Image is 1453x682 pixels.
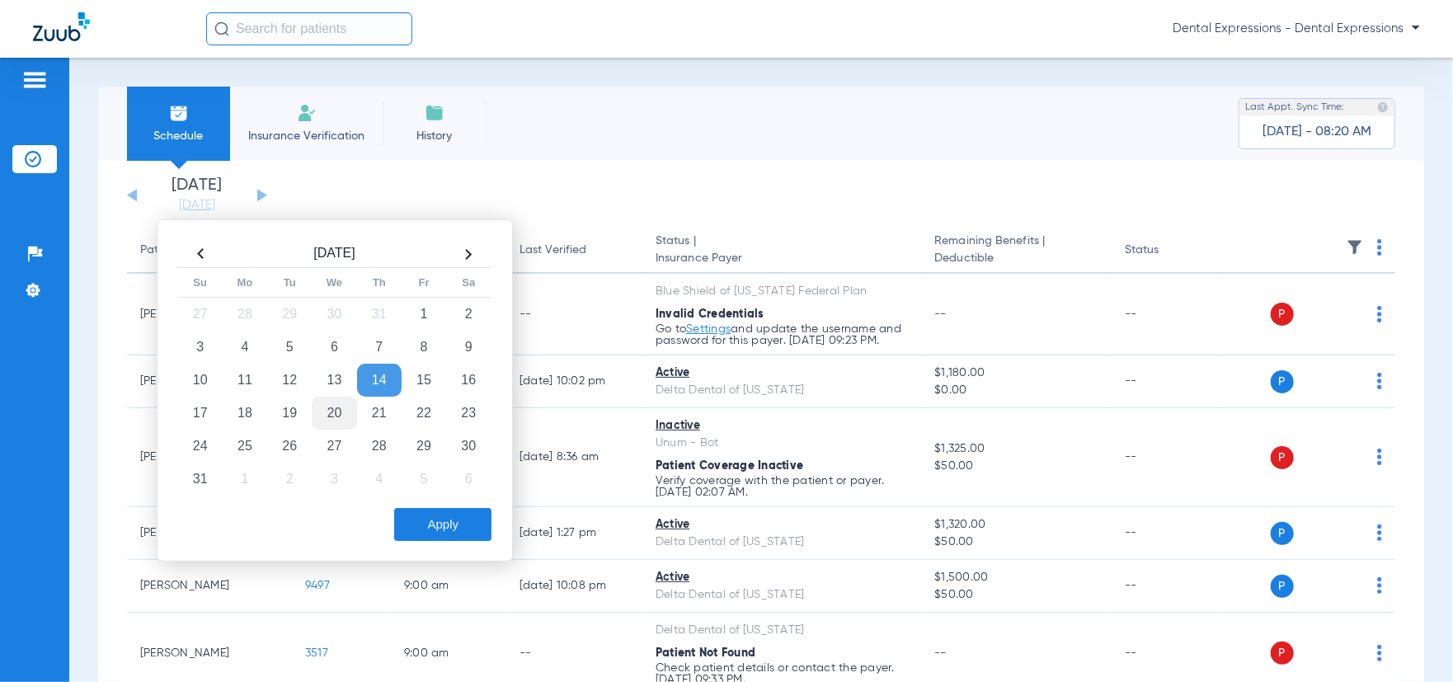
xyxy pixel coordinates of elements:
img: group-dot-blue.svg [1377,524,1382,541]
span: P [1271,522,1294,545]
div: Delta Dental of [US_STATE] [656,534,908,551]
span: P [1271,303,1294,326]
span: Patient Not Found [656,647,755,659]
th: Status | [642,228,921,274]
div: Active [656,516,908,534]
p: Go to and update the username and password for this payer. [DATE] 09:23 PM. [656,323,908,346]
td: -- [1112,507,1223,560]
span: P [1271,642,1294,665]
a: Settings [686,323,731,335]
img: group-dot-blue.svg [1377,373,1382,389]
span: Insurance Verification [242,128,370,144]
td: -- [1112,355,1223,408]
span: Insurance Payer [656,250,908,267]
div: Delta Dental of [US_STATE] [656,382,908,399]
span: 3517 [305,647,328,659]
span: -- [934,308,947,320]
span: $1,180.00 [934,365,1098,382]
img: group-dot-blue.svg [1377,306,1382,322]
th: Remaining Benefits | [921,228,1112,274]
td: [DATE] 1:27 PM [506,507,642,560]
td: 9:00 AM [391,560,506,613]
div: Patient Name [140,242,213,259]
span: $1,500.00 [934,569,1098,586]
td: [PERSON_NAME] [127,560,292,613]
span: Last Appt. Sync Time: [1245,99,1344,115]
img: hamburger-icon [21,70,48,90]
img: Search Icon [214,21,229,36]
img: group-dot-blue.svg [1377,449,1382,465]
span: [DATE] - 08:20 AM [1263,124,1371,140]
span: Invalid Credentials [656,308,764,320]
span: $50.00 [934,458,1098,475]
a: [DATE] [148,197,247,214]
img: filter.svg [1347,239,1363,256]
span: Patient Coverage Inactive [656,460,803,472]
span: History [395,128,473,144]
span: P [1271,575,1294,598]
td: -- [1112,560,1223,613]
td: [DATE] 10:02 PM [506,355,642,408]
div: Inactive [656,417,908,435]
td: -- [506,274,642,355]
button: Apply [394,508,491,541]
div: Active [656,365,908,382]
span: $1,325.00 [934,440,1098,458]
div: Active [656,569,908,586]
img: Schedule [169,103,189,123]
th: [DATE] [223,241,446,268]
span: Schedule [139,128,218,144]
span: $1,320.00 [934,516,1098,534]
input: Search for patients [206,12,412,45]
td: -- [1112,408,1223,507]
img: group-dot-blue.svg [1377,239,1382,256]
div: Patient Name [140,242,279,259]
div: Blue Shield of [US_STATE] Federal Plan [656,283,908,300]
span: 9497 [305,580,330,591]
div: Unum - Bot [656,435,908,452]
div: Delta Dental of [US_STATE] [656,586,908,604]
img: History [425,103,444,123]
li: [DATE] [148,177,247,214]
span: $50.00 [934,586,1098,604]
span: P [1271,370,1294,393]
td: [DATE] 8:36 AM [506,408,642,507]
span: $50.00 [934,534,1098,551]
span: $0.00 [934,382,1098,399]
div: Last Verified [520,242,586,259]
th: Status [1112,228,1223,274]
img: Manual Insurance Verification [297,103,317,123]
div: Delta Dental of [US_STATE] [656,622,908,639]
img: Zuub Logo [33,12,90,41]
iframe: Chat Widget [1371,603,1453,682]
span: -- [934,647,947,659]
td: -- [1112,274,1223,355]
span: Deductible [934,250,1098,267]
td: [DATE] 10:08 PM [506,560,642,613]
img: group-dot-blue.svg [1377,577,1382,594]
span: P [1271,446,1294,469]
img: last sync help info [1377,101,1389,113]
div: Last Verified [520,242,629,259]
p: Verify coverage with the patient or payer. [DATE] 02:07 AM. [656,475,908,498]
span: Dental Expressions - Dental Expressions [1173,21,1420,37]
